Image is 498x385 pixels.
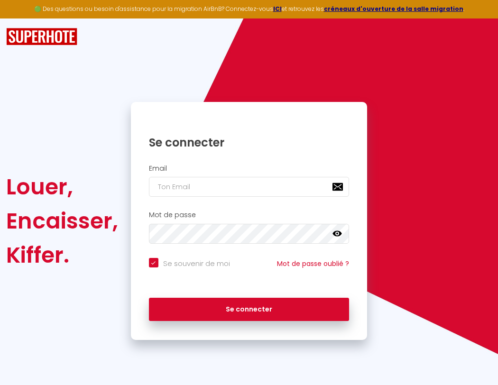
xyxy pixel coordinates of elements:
[149,177,350,197] input: Ton Email
[6,170,118,204] div: Louer,
[6,238,118,272] div: Kiffer.
[149,135,350,150] h1: Se connecter
[273,5,282,13] a: ICI
[277,259,349,268] a: Mot de passe oublié ?
[324,5,463,13] a: créneaux d'ouverture de la salle migration
[149,211,350,219] h2: Mot de passe
[6,204,118,238] div: Encaisser,
[149,165,350,173] h2: Email
[6,28,77,46] img: SuperHote logo
[149,298,350,321] button: Se connecter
